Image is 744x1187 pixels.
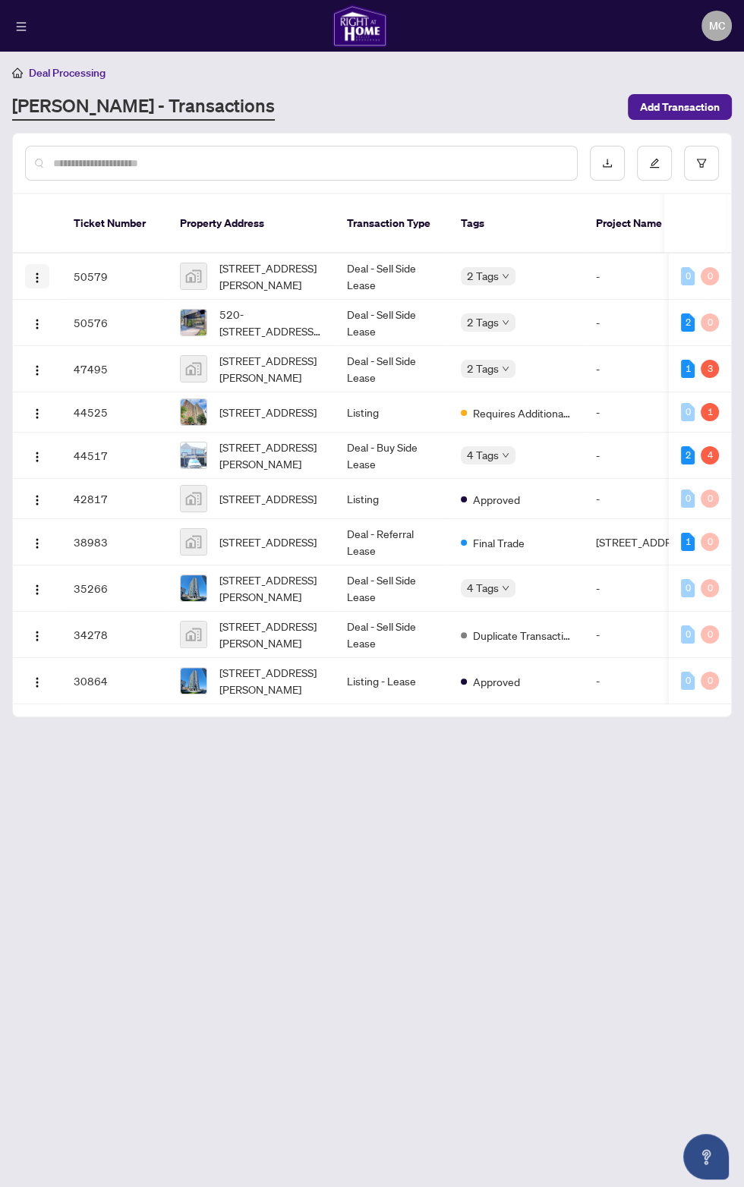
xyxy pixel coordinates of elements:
[31,537,43,549] img: Logo
[335,565,449,612] td: Deal - Sell Side Lease
[473,405,572,421] span: Requires Additional Docs
[628,94,732,120] button: Add Transaction
[681,533,695,551] div: 1
[701,672,719,690] div: 0
[61,300,168,346] td: 50576
[31,630,43,642] img: Logo
[584,658,705,704] td: -
[181,575,206,601] img: thumbnail-img
[61,519,168,565] td: 38983
[590,146,625,181] button: download
[61,433,168,479] td: 44517
[219,534,317,550] span: [STREET_ADDRESS]
[584,194,675,253] th: Project Name
[61,346,168,392] td: 47495
[602,158,613,168] span: download
[473,534,525,551] span: Final Trade
[701,360,719,378] div: 3
[219,571,323,605] span: [STREET_ADDRESS][PERSON_NAME]
[335,300,449,346] td: Deal - Sell Side Lease
[31,494,43,506] img: Logo
[25,486,49,511] button: Logo
[219,260,323,293] span: [STREET_ADDRESS][PERSON_NAME]
[467,267,499,285] span: 2 Tags
[61,194,168,253] th: Ticket Number
[584,519,705,565] td: [STREET_ADDRESS]
[502,584,509,592] span: down
[584,346,705,392] td: -
[25,443,49,468] button: Logo
[31,318,43,330] img: Logo
[335,433,449,479] td: Deal - Buy Side Lease
[61,658,168,704] td: 30864
[219,664,323,697] span: [STREET_ADDRESS][PERSON_NAME]
[335,519,449,565] td: Deal - Referral Lease
[701,533,719,551] div: 0
[219,306,323,339] span: 520-[STREET_ADDRESS][PERSON_NAME]
[473,491,520,508] span: Approved
[502,319,509,326] span: down
[681,267,695,285] div: 0
[584,565,705,612] td: -
[31,364,43,376] img: Logo
[502,452,509,459] span: down
[61,253,168,300] td: 50579
[683,1134,729,1179] button: Open asap
[681,579,695,597] div: 0
[467,313,499,331] span: 2 Tags
[701,490,719,508] div: 0
[181,356,206,382] img: thumbnail-img
[449,194,584,253] th: Tags
[61,612,168,658] td: 34278
[502,365,509,373] span: down
[25,400,49,424] button: Logo
[584,300,705,346] td: -
[335,346,449,392] td: Deal - Sell Side Lease
[219,404,317,420] span: [STREET_ADDRESS]
[701,625,719,644] div: 0
[181,310,206,335] img: thumbnail-img
[335,479,449,519] td: Listing
[31,584,43,596] img: Logo
[168,194,335,253] th: Property Address
[61,565,168,612] td: 35266
[181,622,206,647] img: thumbnail-img
[61,479,168,519] td: 42817
[181,668,206,694] img: thumbnail-img
[467,360,499,377] span: 2 Tags
[16,21,27,32] span: menu
[681,313,695,332] div: 2
[219,352,323,386] span: [STREET_ADDRESS][PERSON_NAME]
[25,264,49,288] button: Logo
[681,403,695,421] div: 0
[181,529,206,555] img: thumbnail-img
[502,272,509,280] span: down
[335,253,449,300] td: Deal - Sell Side Lease
[649,158,660,168] span: edit
[696,158,707,168] span: filter
[681,625,695,644] div: 0
[709,17,725,34] span: MC
[637,146,672,181] button: edit
[12,68,23,78] span: home
[701,313,719,332] div: 0
[681,360,695,378] div: 1
[701,267,719,285] div: 0
[681,490,695,508] div: 0
[701,403,719,421] div: 1
[467,446,499,464] span: 4 Tags
[181,263,206,289] img: thumbnail-img
[473,627,572,644] span: Duplicate Transaction
[61,392,168,433] td: 44525
[681,446,695,464] div: 2
[335,658,449,704] td: Listing - Lease
[25,669,49,693] button: Logo
[181,486,206,512] img: thumbnail-img
[31,408,43,420] img: Logo
[31,676,43,688] img: Logo
[584,612,705,658] td: -
[25,622,49,647] button: Logo
[701,446,719,464] div: 4
[333,5,387,47] img: logo
[219,618,323,651] span: [STREET_ADDRESS][PERSON_NAME]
